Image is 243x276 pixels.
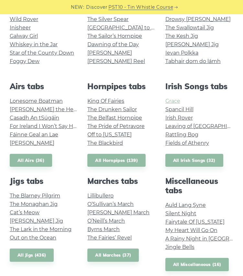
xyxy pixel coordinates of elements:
[165,25,214,31] a: The Swallowtail Jig
[10,82,78,91] h2: Airs tabs
[87,235,132,241] a: The Fairies’ Revel
[87,226,120,232] a: Byrns March
[165,41,219,48] a: [PERSON_NAME] Jig
[10,25,31,31] a: Inisheer
[165,176,233,195] h2: Miscellaneous tabs
[87,201,134,207] a: O’Sullivan’s March
[10,201,58,207] a: The Monaghan Jig
[87,218,125,224] a: O’Neill’s March
[71,4,84,11] span: NEW:
[10,140,54,146] a: [PERSON_NAME]
[87,58,145,64] a: [PERSON_NAME] Reel
[87,154,146,167] a: All Hornpipes (139)
[10,50,74,56] a: Star of the County Down
[87,25,207,31] a: [GEOGRAPHIC_DATA] to [GEOGRAPHIC_DATA]
[87,33,142,39] a: The Sailor’s Hornpipe
[87,176,155,186] h2: Marches tabs
[165,16,231,22] a: Drowsy [PERSON_NAME]
[10,209,39,216] a: Cat’s Meow
[165,202,206,208] a: Auld Lang Syne
[108,4,173,11] a: PST10 - Tin Whistle Course
[87,140,123,146] a: The Blackbird
[165,98,180,104] a: Grace
[87,115,142,121] a: The Belfast Hornpipe
[10,106,79,112] a: [PERSON_NAME] the Hero
[165,115,193,121] a: Irish Rover
[10,154,52,167] a: All Airs (36)
[165,82,233,91] h2: Irish Songs tabs
[10,176,78,186] h2: Jigs tabs
[165,210,196,217] a: Silent Night
[10,98,63,104] a: Lonesome Boatman
[10,193,60,199] a: The Blarney Pilgrim
[10,115,59,121] a: Casadh An tSúgáin
[87,98,124,104] a: King Of Fairies
[10,226,72,232] a: The Lark in the Morning
[165,50,198,56] a: Ievan Polkka
[165,154,223,167] a: All Irish Songs (32)
[165,258,229,271] a: All Miscellaneous (16)
[165,33,198,39] a: The Kesh Jig
[87,41,139,48] a: Dawning of the Day
[87,123,145,129] a: The Pride of Petravore
[165,227,217,233] a: My Heart Will Go On
[10,41,58,48] a: Whiskey in the Jar
[87,50,132,56] a: [PERSON_NAME]
[10,249,54,262] a: All Jigs (436)
[165,140,209,146] a: Fields of Athenry
[165,244,194,250] a: Jingle Bells
[87,249,139,262] a: All Marches (37)
[165,58,221,64] a: Tabhair dom do lámh
[87,16,128,22] a: The Silver Spear
[10,33,38,39] a: Galway Girl
[10,235,56,241] a: Out on the Ocean
[10,123,95,129] a: For Ireland I Won’t Say Her Name
[165,219,225,225] a: Fairytale Of [US_STATE]
[87,209,149,216] a: [PERSON_NAME] March
[87,132,132,138] a: Off to [US_STATE]
[165,106,193,112] a: Spancil Hill
[87,106,137,112] a: The Drunken Sailor
[10,218,63,224] a: [PERSON_NAME] Jig
[86,4,107,11] span: Discover
[10,16,38,22] a: Wild Rover
[165,132,198,138] a: Rattling Bog
[87,82,155,91] h2: Hornpipes tabs
[10,58,39,64] a: Foggy Dew
[87,193,114,199] a: Lillibullero
[10,132,58,138] a: Fáinne Geal an Lae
